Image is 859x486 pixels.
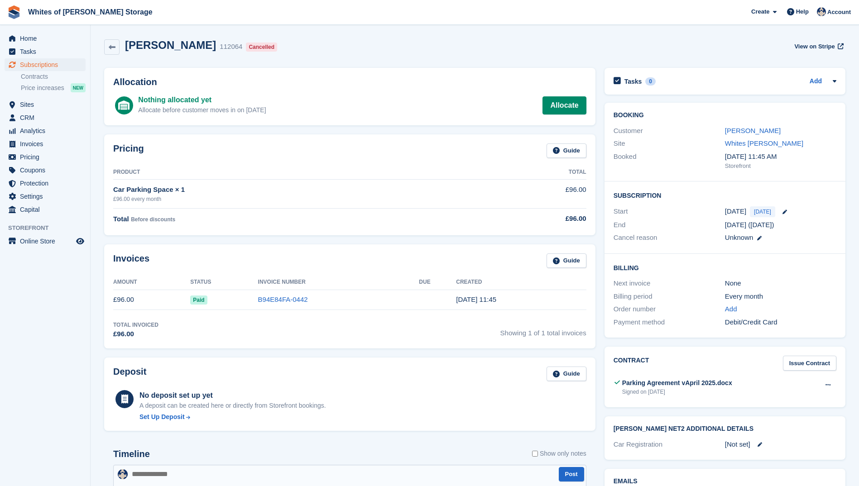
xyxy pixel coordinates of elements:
div: Nothing allocated yet [138,95,266,105]
span: CRM [20,111,74,124]
span: Price increases [21,84,64,92]
span: Storefront [8,224,90,233]
div: £96.00 [113,329,158,339]
td: £96.00 [480,180,586,208]
span: Capital [20,203,74,216]
a: B94E84FA-0442 [258,295,308,303]
a: menu [5,98,86,111]
span: Account [827,8,851,17]
a: Issue Contract [783,356,836,371]
th: Total [480,165,586,180]
div: Parking Agreement vApril 2025.docx [622,378,732,388]
a: [PERSON_NAME] [725,127,781,134]
h2: Allocation [113,77,586,87]
a: menu [5,177,86,190]
th: Due [419,275,456,290]
h2: Invoices [113,253,149,268]
span: Protection [20,177,74,190]
p: A deposit can be created here or directly from Storefront bookings. [139,401,326,410]
div: Debit/Credit Card [725,317,836,328]
div: 0 [645,77,656,86]
span: Analytics [20,124,74,137]
a: menu [5,203,86,216]
span: Before discounts [131,216,175,223]
a: menu [5,235,86,248]
a: Set Up Deposit [139,412,326,422]
span: Coupons [20,164,74,176]
td: £96.00 [113,290,190,310]
a: View on Stripe [791,39,845,54]
input: Show only notes [532,449,538,458]
span: Showing 1 of 1 total invoices [500,321,586,339]
h2: [PERSON_NAME] [125,39,216,51]
img: Wendy [817,7,826,16]
span: Help [796,7,809,16]
th: Amount [113,275,190,290]
span: Paid [190,295,207,305]
span: Settings [20,190,74,203]
div: Start [614,206,725,217]
div: End [614,220,725,230]
div: Car Parking Space × 1 [113,185,480,195]
div: [DATE] 11:45 AM [725,152,836,162]
a: Guide [547,367,586,381]
span: View on Stripe [794,42,835,51]
span: Total [113,215,129,223]
a: menu [5,111,86,124]
a: Whites of [PERSON_NAME] Storage [24,5,156,19]
div: Next invoice [614,278,725,289]
span: [DATE] [750,206,775,217]
div: Customer [614,126,725,136]
h2: Subscription [614,191,836,200]
a: menu [5,58,86,71]
th: Created [456,275,586,290]
h2: [PERSON_NAME] Net2 Additional Details [614,425,836,433]
a: Add [810,76,822,87]
a: menu [5,190,86,203]
div: Storefront [725,162,836,171]
div: Order number [614,304,725,314]
div: [Not set] [725,439,836,450]
time: 2025-10-03 10:45:19 UTC [456,295,496,303]
a: Price increases NEW [21,83,86,93]
h2: Tasks [624,77,642,86]
th: Product [113,165,480,180]
time: 2025-10-03 00:00:00 UTC [725,206,746,217]
a: menu [5,124,86,137]
a: menu [5,138,86,150]
a: Preview store [75,236,86,247]
div: Payment method [614,317,725,328]
div: 112064 [220,42,242,52]
div: Car Registration [614,439,725,450]
span: Subscriptions [20,58,74,71]
div: Total Invoiced [113,321,158,329]
h2: Timeline [113,449,150,459]
span: Unknown [725,233,753,241]
div: Set Up Deposit [139,412,185,422]
a: menu [5,151,86,163]
h2: Contract [614,356,649,371]
img: stora-icon-8386f47178a22dfd0bd8f6a31ec36ba5ce8667c1dd55bd0f319d3a0aa187defe.svg [7,5,21,19]
div: NEW [71,83,86,92]
a: Guide [547,253,586,268]
a: Allocate [542,96,586,114]
button: Post [559,467,584,482]
div: Every month [725,291,836,302]
span: Online Store [20,235,74,248]
span: Home [20,32,74,45]
div: Site [614,138,725,149]
a: menu [5,45,86,58]
div: None [725,278,836,289]
div: Cancelled [246,43,277,52]
h2: Pricing [113,143,144,158]
th: Status [190,275,258,290]
img: Wendy [118,469,128,479]
h2: Emails [614,478,836,485]
div: No deposit set up yet [139,390,326,401]
a: menu [5,164,86,176]
a: Add [725,304,737,314]
span: Create [751,7,769,16]
span: Tasks [20,45,74,58]
span: Invoices [20,138,74,150]
a: Contracts [21,72,86,81]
